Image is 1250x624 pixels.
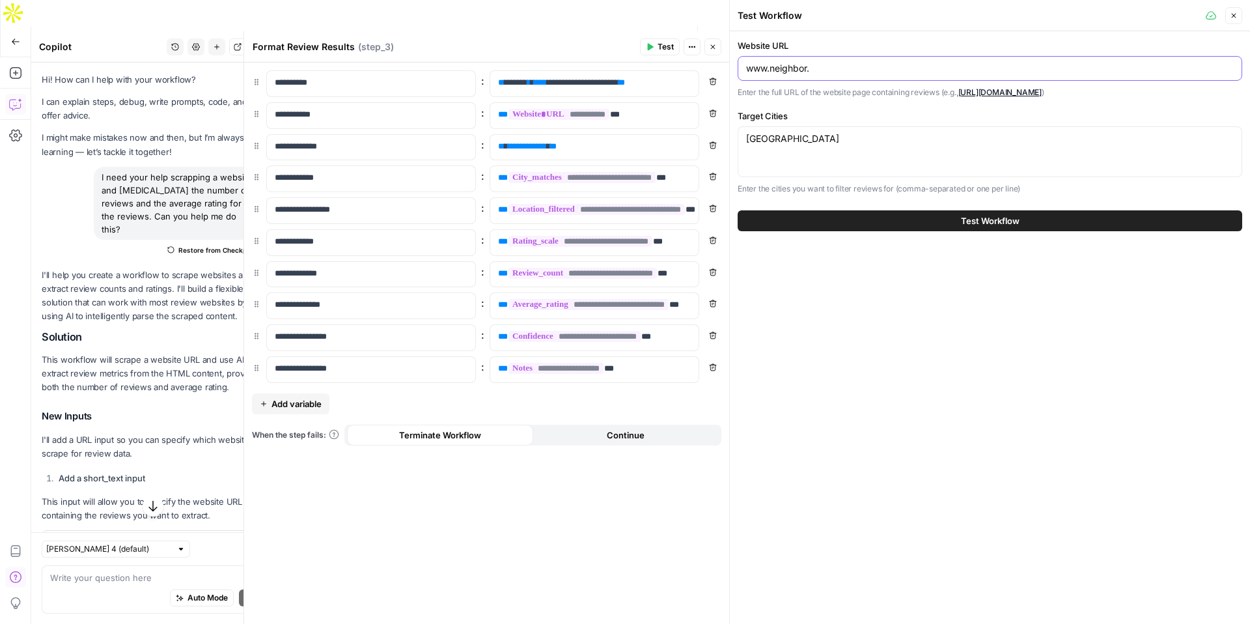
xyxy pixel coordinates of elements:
label: Website URL [738,39,1242,52]
input: Claude Sonnet 4 (default) [46,543,171,556]
span: : [481,359,484,375]
p: I'll add a URL input so you can specify which website to scrape for review data. [42,433,264,461]
p: Enter the cities you want to filter reviews for (comma-separated or one per line) [738,182,1242,195]
p: Enter the full URL of the website page containing reviews (e.g., ) [738,86,1242,99]
p: This input will allow you to specify the website URL containing the reviews you want to extract. [42,495,264,522]
p: I might make mistakes now and then, but I’m always learning — let’s tackle it together! [42,131,264,158]
span: Add variable [271,397,322,410]
textarea: [GEOGRAPHIC_DATA] [746,132,1234,145]
p: This workflow will scrape a website URL and use AI to extract review metrics from the HTML conten... [42,353,264,394]
h2: Solution [42,331,264,343]
span: Test [658,41,674,53]
button: Auto Mode [170,589,234,606]
a: [URL][DOMAIN_NAME] [958,87,1042,97]
button: Continue [533,425,719,446]
span: Continue [607,429,645,442]
span: : [481,264,484,279]
p: I can explain steps, debug, write prompts, code, and offer advice. [42,95,264,122]
div: Copilot [39,40,163,53]
p: I'll help you create a workflow to scrape websites and extract review counts and ratings. I'll bu... [42,268,264,324]
span: Restore from Checkpoint [178,245,259,255]
span: : [481,232,484,248]
span: Auto Mode [187,592,228,604]
label: Target Cities [738,109,1242,122]
span: : [481,327,484,343]
span: Test Workflow [961,214,1020,227]
p: Hi! How can I help with your workflow? [42,73,264,87]
span: ( step_3 ) [358,40,394,53]
button: Add variable [252,393,329,414]
button: Test Workflow [738,210,1242,231]
div: I need your help scrapping a website and [MEDICAL_DATA] the number of reviews and the average rat... [94,167,264,240]
span: : [481,295,484,311]
span: : [481,200,484,216]
h3: New Inputs [42,408,264,425]
span: : [481,73,484,89]
span: Terminate Workflow [399,429,481,442]
input: https://example.com/reviews [746,62,1234,75]
textarea: Format Review Results [253,40,355,53]
a: When the step fails: [252,429,339,441]
button: Restore from Checkpoint [162,242,264,258]
span: : [481,137,484,152]
button: Test [640,38,680,55]
span: : [481,168,484,184]
span: : [481,105,484,121]
strong: Add a short_text input [59,473,145,483]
